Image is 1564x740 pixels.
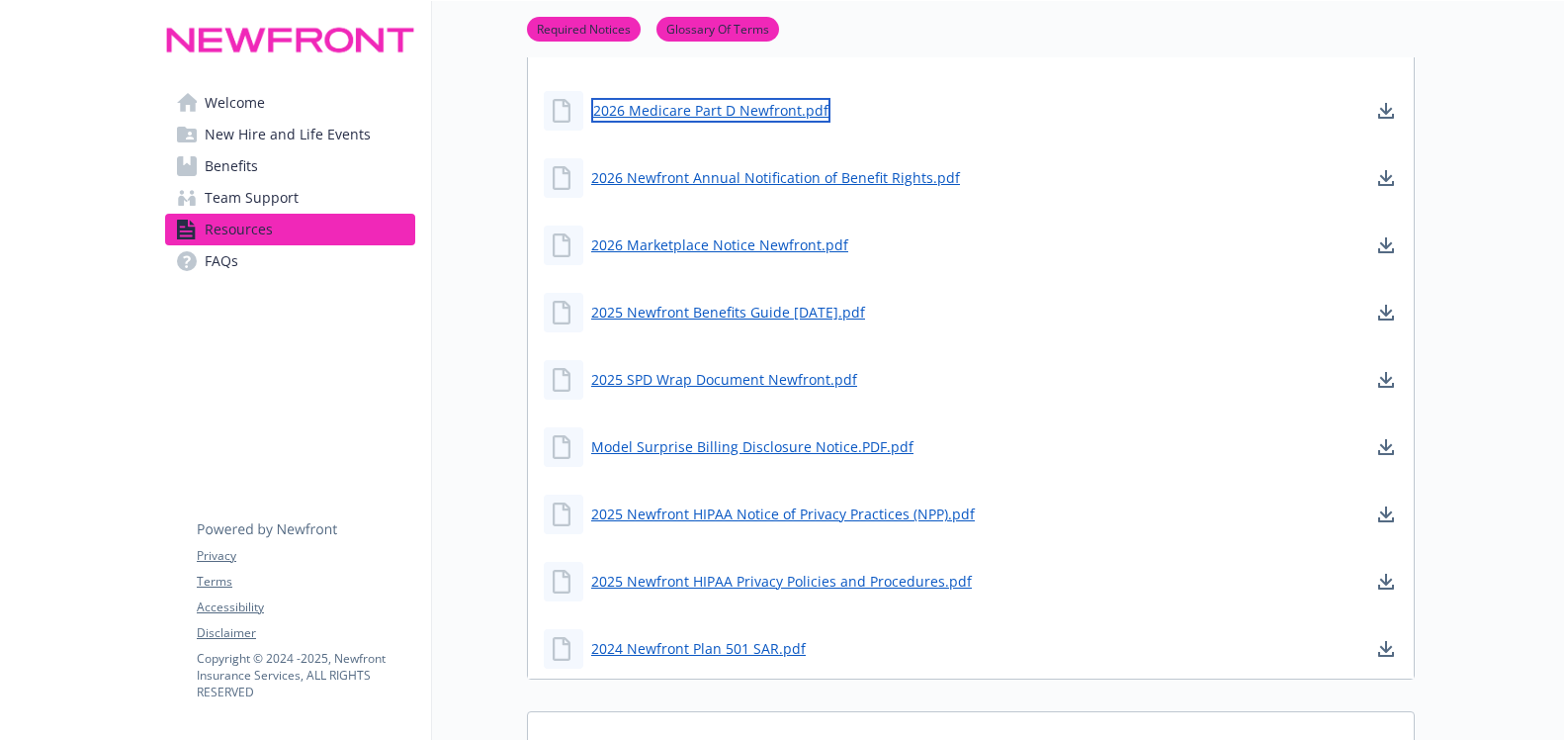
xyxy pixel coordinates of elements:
span: Welcome [205,87,265,119]
span: New Hire and Life Events [205,119,371,150]
a: New Hire and Life Events [165,119,415,150]
p: Copyright © 2024 - 2025 , Newfront Insurance Services, ALL RIGHTS RESERVED [197,650,414,700]
a: Terms [197,573,414,591]
a: Privacy [197,547,414,565]
a: 2026 Newfront Annual Notification of Benefit Rights.pdf [591,167,960,188]
a: Disclaimer [197,624,414,642]
a: Team Support [165,182,415,214]
a: 2026 Medicare Part D Newfront.pdf [591,98,830,123]
a: download document [1374,166,1398,190]
a: Required Notices [527,19,641,38]
a: download document [1374,233,1398,257]
a: Model Surprise Billing Disclosure Notice.PDF.pdf [591,436,913,457]
a: Welcome [165,87,415,119]
a: Resources [165,214,415,245]
a: download document [1374,99,1398,123]
a: download document [1374,435,1398,459]
a: download document [1374,503,1398,526]
a: FAQs [165,245,415,277]
a: 2024 Newfront Plan 501 SAR.pdf [591,638,806,659]
span: Benefits [205,150,258,182]
span: FAQs [205,245,238,277]
a: 2026 Marketplace Notice Newfront.pdf [591,234,848,255]
a: download document [1374,637,1398,661]
span: Resources [205,214,273,245]
a: 2025 Newfront Benefits Guide [DATE].pdf [591,302,865,323]
a: download document [1374,301,1398,324]
a: 2025 Newfront HIPAA Privacy Policies and Procedures.pdf [591,571,972,592]
span: Team Support [205,182,299,214]
a: download document [1374,368,1398,392]
a: Glossary Of Terms [656,19,779,38]
a: Accessibility [197,599,414,616]
a: 2025 Newfront HIPAA Notice of Privacy Practices (NPP).pdf [591,504,975,524]
a: download document [1374,570,1398,594]
a: 2025 SPD Wrap Document Newfront.pdf [591,369,857,390]
a: Benefits [165,150,415,182]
